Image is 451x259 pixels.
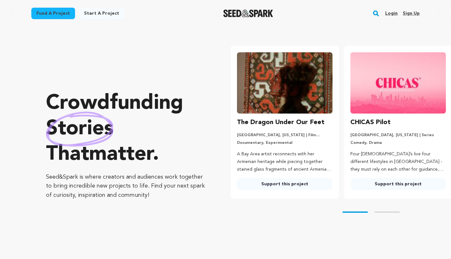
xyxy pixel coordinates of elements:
h3: CHICAS Pilot [350,117,391,128]
img: The Dragon Under Our Feet image [237,52,333,114]
img: hand sketched image [46,112,113,146]
h3: The Dragon Under Our Feet [237,117,325,128]
a: Support this project [350,178,446,190]
a: Sign up [403,8,420,18]
p: Comedy, Drama [350,140,446,145]
a: Support this project [237,178,333,190]
img: CHICAS Pilot image [350,52,446,114]
a: Login [385,8,398,18]
p: Documentary, Experimental [237,140,333,145]
span: matter [89,144,153,165]
p: A Bay Area artist reconnects with her Armenian heritage while piecing together stained glass frag... [237,151,333,173]
p: [GEOGRAPHIC_DATA], [US_STATE] | Series [350,133,446,138]
a: Start a project [79,8,124,19]
img: Seed&Spark Logo Dark Mode [223,10,273,17]
p: [GEOGRAPHIC_DATA], [US_STATE] | Film Feature [237,133,333,138]
a: Seed&Spark Homepage [223,10,273,17]
p: Crowdfunding that . [46,91,205,167]
a: Fund a project [31,8,75,19]
p: Seed&Spark is where creators and audiences work together to bring incredible new projects to life... [46,173,205,200]
p: Four [DEMOGRAPHIC_DATA]’s live four different lifestyles in [GEOGRAPHIC_DATA] - they must rely on... [350,151,446,173]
